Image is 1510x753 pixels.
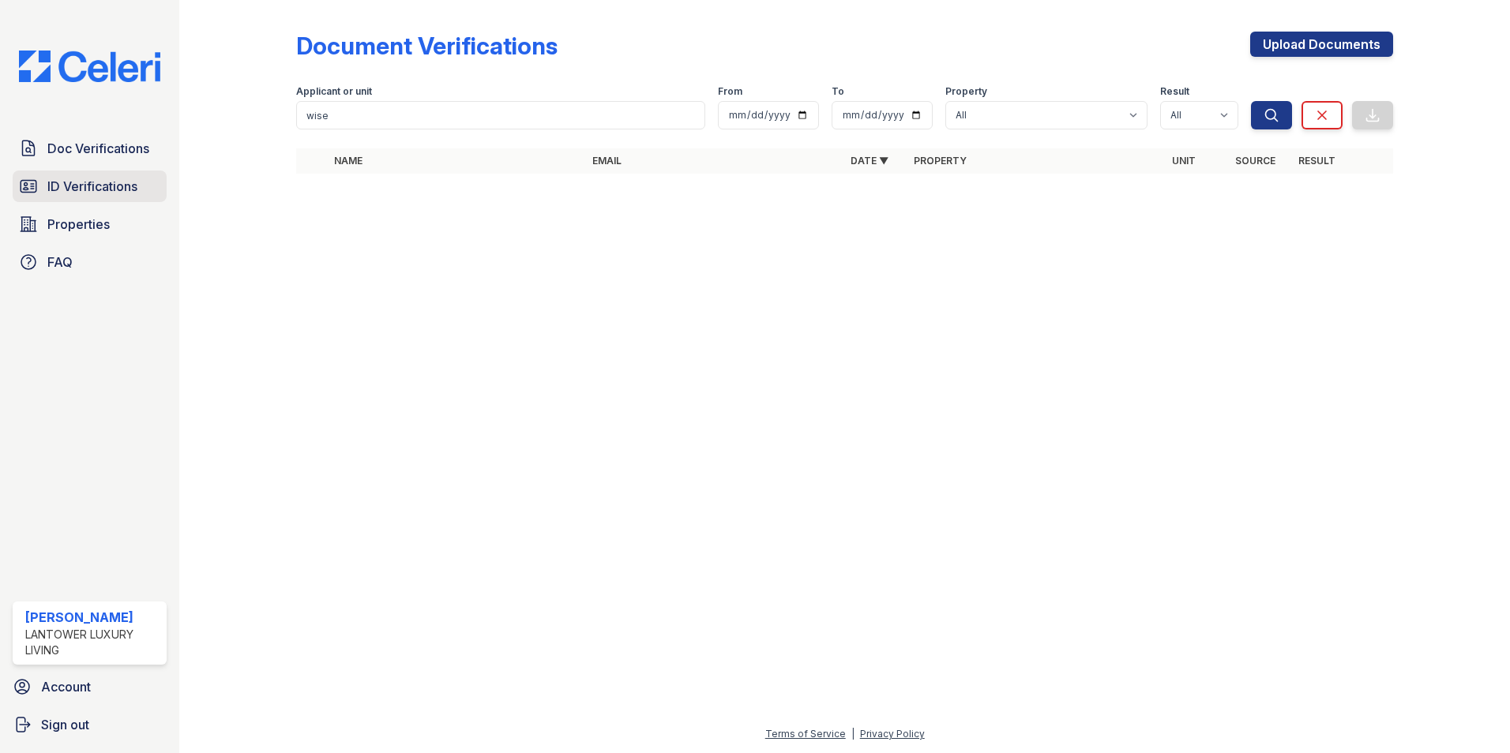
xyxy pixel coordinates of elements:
[592,155,622,167] a: Email
[1250,32,1393,57] a: Upload Documents
[13,133,167,164] a: Doc Verifications
[47,215,110,234] span: Properties
[765,728,846,740] a: Terms of Service
[832,85,844,98] label: To
[1172,155,1196,167] a: Unit
[1160,85,1189,98] label: Result
[334,155,362,167] a: Name
[47,177,137,196] span: ID Verifications
[6,51,173,82] img: CE_Logo_Blue-a8612792a0a2168367f1c8372b55b34899dd931a85d93a1a3d3e32e68fde9ad4.png
[47,139,149,158] span: Doc Verifications
[13,170,167,202] a: ID Verifications
[47,253,73,272] span: FAQ
[13,208,167,240] a: Properties
[13,246,167,278] a: FAQ
[851,155,888,167] a: Date ▼
[25,627,160,658] div: Lantower Luxury Living
[296,32,558,60] div: Document Verifications
[41,677,91,696] span: Account
[1235,155,1275,167] a: Source
[25,608,160,627] div: [PERSON_NAME]
[718,85,742,98] label: From
[851,728,855,740] div: |
[860,728,925,740] a: Privacy Policy
[41,715,89,734] span: Sign out
[296,101,705,129] input: Search by name, email, or unit number
[6,671,173,702] a: Account
[296,85,372,98] label: Applicant or unit
[945,85,987,98] label: Property
[6,709,173,740] a: Sign out
[914,155,967,167] a: Property
[1298,155,1335,167] a: Result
